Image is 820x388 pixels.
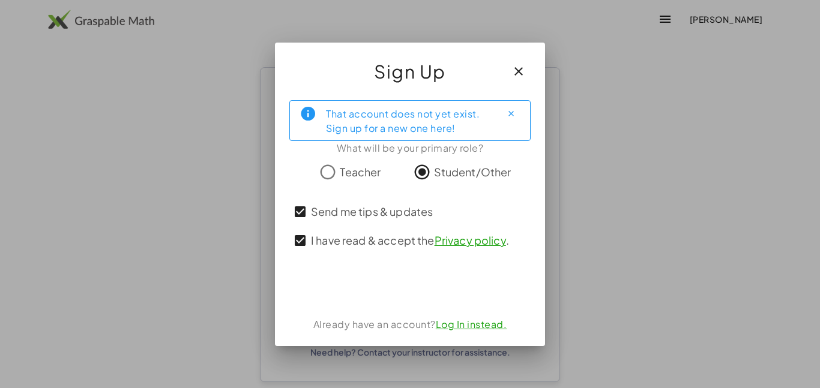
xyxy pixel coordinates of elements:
div: What will be your primary role? [289,141,531,155]
div: That account does not yet exist. Sign up for a new one here! [326,106,492,136]
span: Send me tips & updates [311,203,433,219]
a: Privacy policy [435,233,506,247]
div: Already have an account? [289,317,531,332]
span: Teacher [340,164,381,180]
a: Log In instead. [436,318,507,330]
span: Student/Other [434,164,511,180]
iframe: Sign in with Google Button [344,273,476,299]
span: Sign Up [374,57,446,86]
span: I have read & accept the . [311,232,509,248]
button: Close [501,104,520,124]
